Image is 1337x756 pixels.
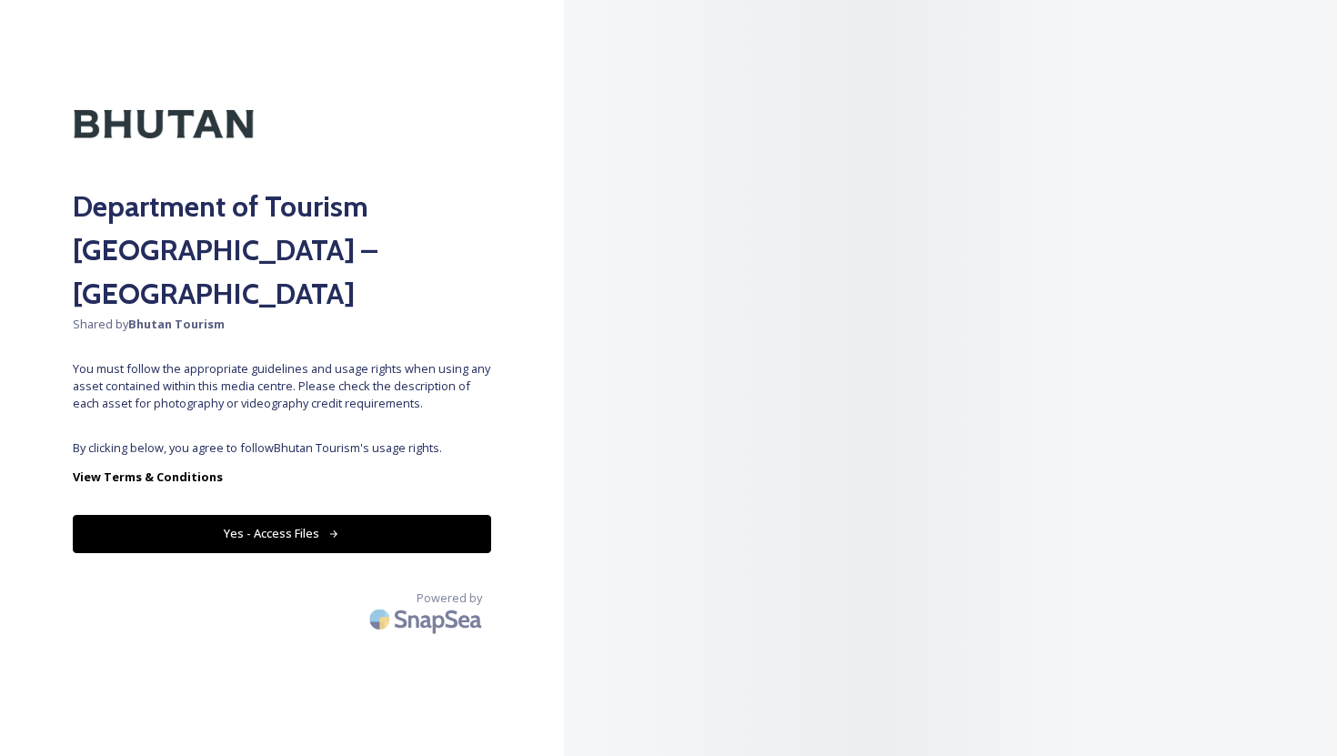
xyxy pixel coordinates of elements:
[128,316,225,332] strong: Bhutan Tourism
[73,515,491,552] button: Yes - Access Files
[73,185,491,316] h2: Department of Tourism [GEOGRAPHIC_DATA] – [GEOGRAPHIC_DATA]
[73,73,255,176] img: Kingdom-of-Bhutan-Logo.png
[73,469,223,485] strong: View Terms & Conditions
[73,360,491,413] span: You must follow the appropriate guidelines and usage rights when using any asset contained within...
[73,439,491,457] span: By clicking below, you agree to follow Bhutan Tourism 's usage rights.
[417,590,482,607] span: Powered by
[73,466,491,488] a: View Terms & Conditions
[73,316,491,333] span: Shared by
[364,598,491,640] img: SnapSea Logo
